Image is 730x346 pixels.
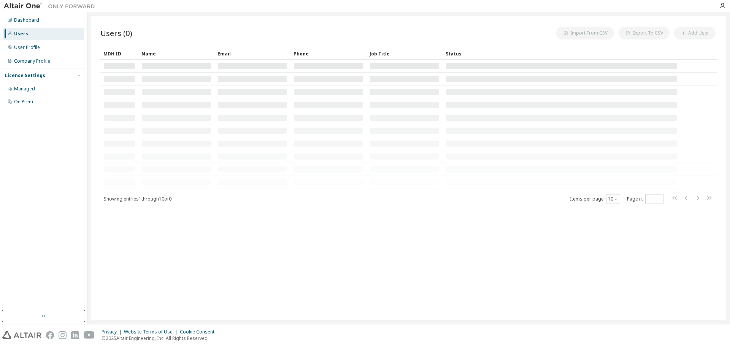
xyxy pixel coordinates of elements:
div: User Profile [14,44,40,51]
p: © 2025 Altair Engineering, Inc. All Rights Reserved. [102,335,219,341]
div: Website Terms of Use [124,329,180,335]
span: Items per page [570,194,620,204]
span: Users (0) [100,28,132,38]
button: 10 [608,196,618,202]
img: Altair One [4,2,99,10]
button: Add User [674,27,716,39]
span: Page n. [627,194,663,204]
div: License Settings [5,73,45,79]
img: linkedin.svg [71,331,79,339]
div: Email [217,47,287,60]
div: Cookie Consent [180,329,219,335]
div: Managed [14,86,35,92]
div: Privacy [102,329,124,335]
img: facebook.svg [46,331,54,339]
div: MDH ID [103,47,135,60]
button: Import From CSV [556,27,614,39]
div: Company Profile [14,58,50,64]
span: Showing entries 1 through 10 of 0 [104,196,171,202]
div: Job Title [370,47,440,60]
img: youtube.svg [84,331,95,339]
img: instagram.svg [59,331,67,339]
div: Dashboard [14,17,39,23]
div: On Prem [14,99,33,105]
div: Phone [294,47,363,60]
div: Name [141,47,211,60]
div: Status [446,47,678,60]
div: Users [14,31,28,37]
button: Export To CSV [619,27,670,39]
img: altair_logo.svg [2,331,41,339]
